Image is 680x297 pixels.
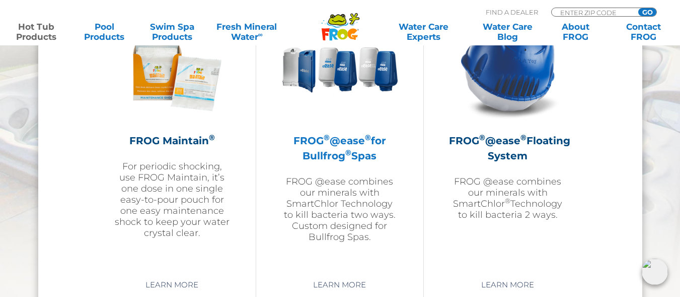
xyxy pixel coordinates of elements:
[365,133,371,142] sup: ®
[470,276,546,294] a: Learn More
[559,8,627,17] input: Zip Code Form
[281,176,398,243] p: FROG @ease combines our minerals with SmartChlor Technology to kill bacteria two ways. Custom des...
[505,197,510,205] sup: ®
[114,133,231,148] h2: FROG Maintain
[481,22,534,42] a: Water CareBlog
[214,22,280,42] a: Fresh MineralWater∞
[642,259,668,285] img: openIcon
[381,22,466,42] a: Water CareExperts
[281,6,398,268] a: FROG®@ease®for Bullfrog®SpasFROG @ease combines our minerals with SmartChlor Technology to kill b...
[114,6,231,268] a: FROG Maintain®For periodic shocking, use FROG Maintain, it’s one dose in one single easy-to-pour ...
[449,133,566,163] h2: FROG @ease Floating System
[10,22,63,42] a: Hot TubProducts
[114,161,231,239] p: For periodic shocking, use FROG Maintain, it’s one dose in one single easy-to-pour pouch for one ...
[345,148,351,157] sup: ®
[258,31,263,38] sup: ∞
[301,276,377,294] a: Learn More
[449,6,566,123] img: hot-tub-product-atease-system-300x300.png
[146,22,199,42] a: Swim SpaProducts
[520,133,526,142] sup: ®
[78,22,131,42] a: PoolProducts
[549,22,602,42] a: AboutFROG
[281,6,398,123] img: bullfrog-product-hero-300x300.png
[281,133,398,163] h2: FROG @ease for Bullfrog Spas
[617,22,670,42] a: ContactFROG
[209,133,215,142] sup: ®
[479,133,485,142] sup: ®
[134,276,210,294] a: Learn More
[324,133,330,142] sup: ®
[449,176,566,220] p: FROG @ease combines our minerals with SmartChlor Technology to kill bacteria 2 ways.
[449,6,566,268] a: FROG®@ease®Floating SystemFROG @ease combines our minerals with SmartChlor®Technology to kill bac...
[114,6,231,123] img: Frog_Maintain_Hero-2-v2-300x300.png
[486,8,538,17] p: Find A Dealer
[638,8,656,16] input: GO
